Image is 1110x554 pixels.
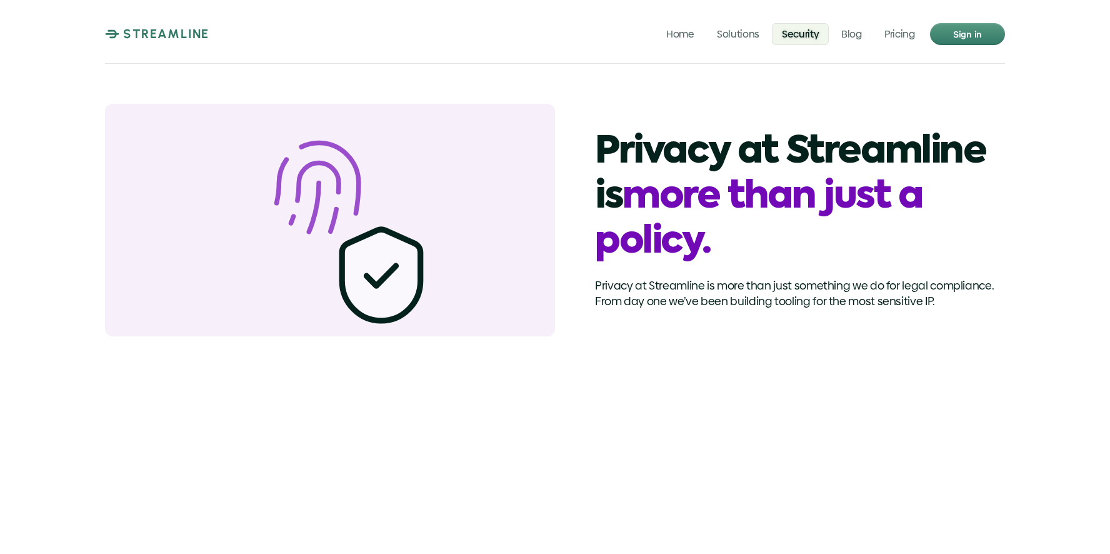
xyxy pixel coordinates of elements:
a: STREAMLINE [105,26,209,41]
a: Blog [832,23,872,44]
p: Privacy at Streamline is more than just something we do for legal compliance. From day one we’ve ... [595,278,1005,309]
a: Security [772,23,829,44]
p: Security [782,28,819,39]
p: Sign in [953,26,982,42]
p: Blog [842,28,862,39]
h1: Privacy at Streamline is [595,130,1005,265]
a: Pricing [874,23,925,44]
p: STREAMLINE [123,26,209,41]
p: Pricing [884,28,915,39]
a: Sign in [930,23,1005,45]
p: Home [666,28,694,39]
p: Solutions [717,28,759,39]
span: more than just a policy. [595,179,930,261]
a: Home [656,23,704,44]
